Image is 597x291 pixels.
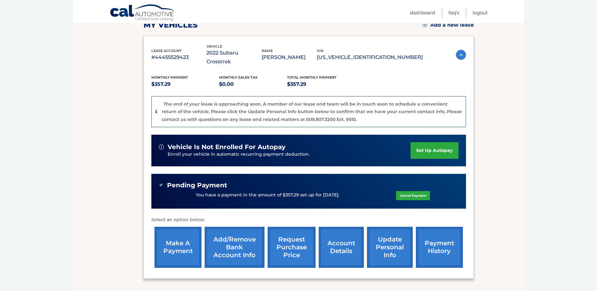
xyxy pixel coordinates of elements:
p: [US_VEHICLE_IDENTIFICATION_NUMBER] [317,53,423,62]
p: $357.29 [287,80,355,89]
span: name [262,49,273,53]
span: Monthly Payment [151,75,188,80]
span: vehicle [207,44,222,49]
p: Enroll your vehicle in automatic recurring payment deduction. [168,151,411,158]
img: accordion-active.svg [456,50,466,60]
p: $357.29 [151,80,219,89]
p: 2022 Subaru Crosstrek [207,49,262,66]
a: Add a new lease [423,22,474,28]
a: payment history [416,227,463,268]
p: $0.00 [219,80,287,89]
a: request purchase price [268,227,316,268]
p: [PERSON_NAME] [262,53,317,62]
p: You have a payment in the amount of $357.29 set up for [DATE]. [196,192,339,199]
p: Select an option below: [151,216,466,224]
a: make a payment [154,227,202,268]
span: Pending Payment [167,181,227,189]
a: FAQ's [448,8,459,18]
span: Total Monthly Payment [287,75,337,80]
span: Monthly sales Tax [219,75,258,80]
span: lease account [151,49,182,53]
a: Cancel Payment [396,191,430,200]
a: set up autopay [411,142,458,159]
a: Logout [473,8,488,18]
img: alert-white.svg [159,144,164,149]
a: update personal info [367,227,413,268]
img: check-green.svg [159,183,163,187]
span: vin [317,49,323,53]
a: Cal Automotive [110,4,175,22]
a: account details [319,227,364,268]
a: Dashboard [410,8,435,18]
a: Add/Remove bank account info [205,227,264,268]
p: #44455529423 [151,53,207,62]
span: vehicle is not enrolled for autopay [168,143,285,151]
img: add.svg [423,23,427,27]
p: The end of your lease is approaching soon. A member of our lease end team will be in touch soon t... [162,101,462,122]
h2: my vehicles [144,20,198,30]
